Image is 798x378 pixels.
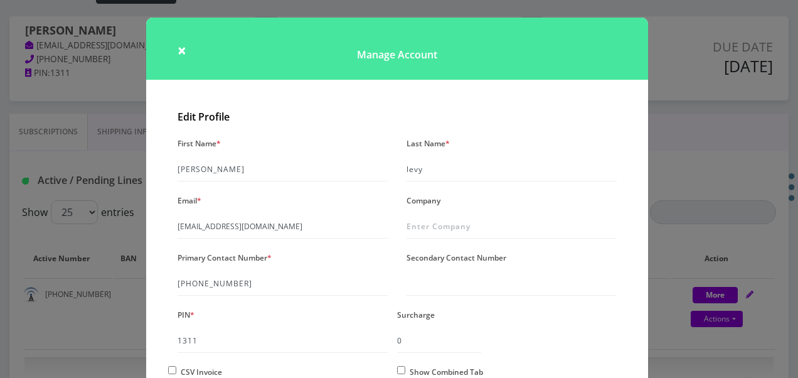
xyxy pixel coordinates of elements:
label: PIN [178,306,194,324]
h1: Manage Account [146,18,648,80]
label: Email [178,192,201,210]
input: Enter Company [407,215,617,239]
label: Last Name [407,134,450,153]
label: Surcharge [397,306,435,324]
label: First Name [178,134,221,153]
h2: Edit Profile [178,111,617,123]
label: Secondary Contact Number [407,249,506,267]
label: Company [407,192,440,210]
label: Primary Contact Number [178,249,272,267]
input: Enter Last Name [407,158,617,181]
button: Close [178,43,186,58]
input: Enter First Name [178,158,388,181]
input: XX [397,329,481,353]
span: × [178,40,186,60]
input: Enter Email Address [178,215,388,239]
input: XXXX [178,329,388,353]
